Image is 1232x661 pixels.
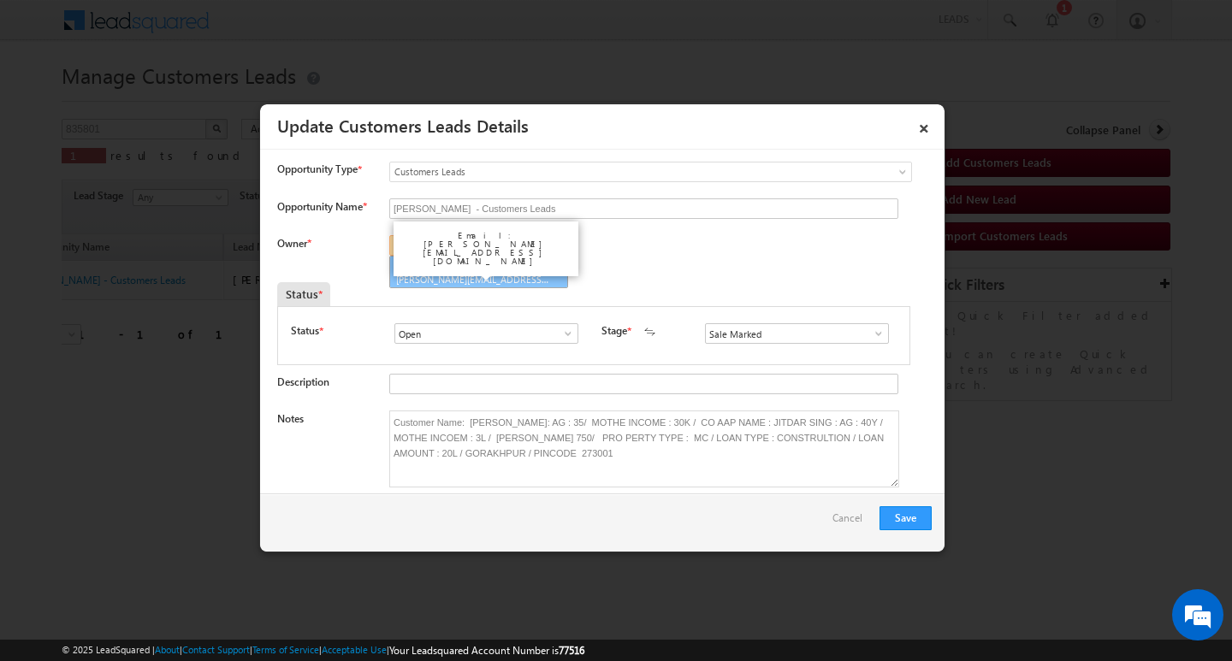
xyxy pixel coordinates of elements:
a: Acceptable Use [322,644,387,655]
a: Show All Items [863,325,885,342]
textarea: Type your message and hit 'Enter' [22,158,312,512]
a: Contact Support [182,644,250,655]
label: Status [291,323,319,339]
a: Update Customers Leads Details [277,113,529,137]
label: Stage [601,323,627,339]
a: × [909,110,939,140]
label: Owner [277,237,311,250]
div: Minimize live chat window [281,9,322,50]
label: Notes [277,412,304,425]
em: Start Chat [233,527,311,550]
a: Terms of Service [252,644,319,655]
span: Your Leadsquared Account Number is [389,644,584,657]
div: Chat with us now [89,90,287,112]
input: Type to Search [394,323,578,344]
a: Customers Leads [389,162,912,182]
label: Description [277,375,329,388]
input: Type to Search [705,323,889,344]
span: © 2025 LeadSquared | | | | | [62,642,584,658]
span: Customers Leads [390,164,842,180]
span: 77516 [559,644,584,657]
a: Show All Items [553,325,574,342]
div: Status [277,282,330,306]
span: Opportunity Type [277,162,358,177]
button: Save [880,506,932,530]
label: Opportunity Name [277,200,366,213]
a: Cancel [832,506,871,539]
a: About [155,644,180,655]
img: d_60004797649_company_0_60004797649 [29,90,72,112]
div: Email: [PERSON_NAME][EMAIL_ADDRESS][DOMAIN_NAME] [400,227,572,269]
